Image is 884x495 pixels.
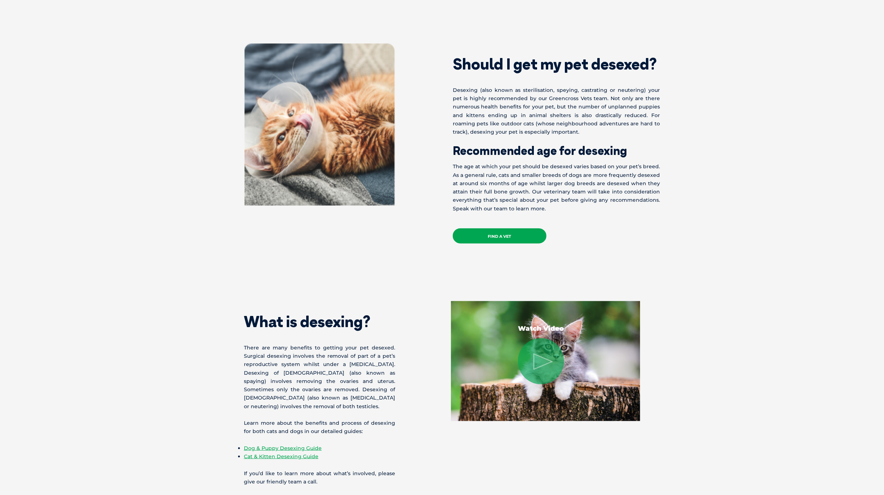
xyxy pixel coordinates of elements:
[244,469,395,486] p: If you’d like to learn more about what’s involved, please give our friendly team a call.
[244,453,318,460] a: Cat & Kitten Desexing Guide
[518,325,564,332] p: Watch Video
[453,57,660,72] h2: Should I get my pet desexed?
[244,445,322,451] a: Dog & Puppy Desexing Guide
[453,162,660,213] p: The age at which your pet should be desexed varies based on your pet’s breed. As a general rule, ...
[453,228,546,244] a: Find a Vet
[453,86,660,136] p: Desexing (also known as sterilisation, speying, castrating or neutering) your pet is highly recom...
[244,344,395,411] p: There are many benefits to getting your pet desexed. Surgical desexing involves the removal of pa...
[453,145,660,156] h2: Recommended age for desexing
[244,314,395,329] h2: What is desexing?
[244,419,395,436] p: Learn more about the benefits and process of desexing for both cats and dogs in our detailed guides:
[451,301,640,421] img: 20% off Desexing at Greencross Vets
